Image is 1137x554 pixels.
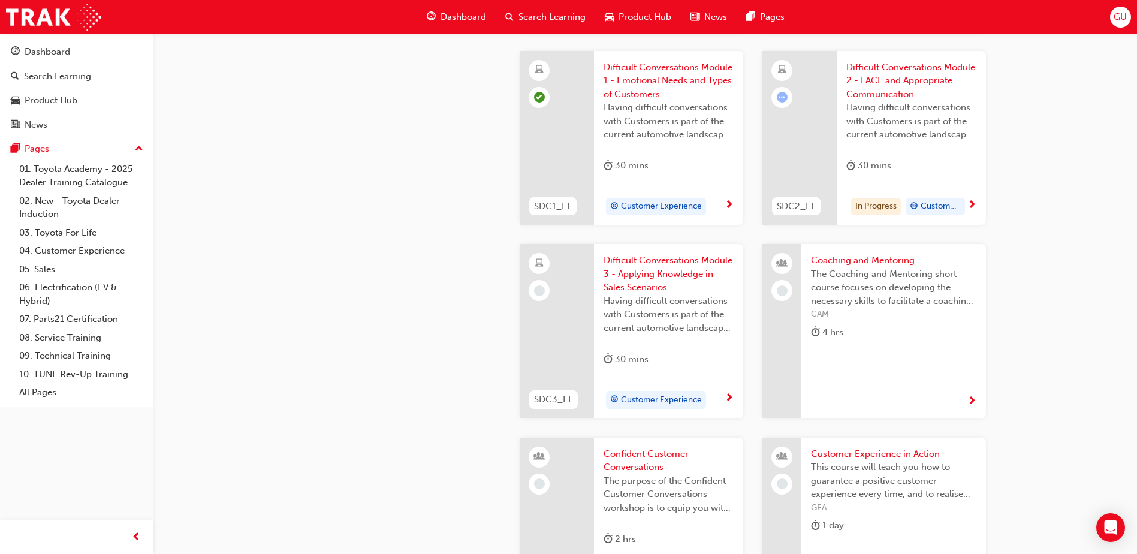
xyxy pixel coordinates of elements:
span: learningResourceType_INSTRUCTOR_LED-icon [535,449,544,465]
span: duration-icon [846,158,855,173]
span: learningRecordVerb_NONE-icon [777,478,788,489]
span: Confident Customer Conversations [604,447,734,474]
div: 30 mins [604,158,649,173]
a: 10. TUNE Rev-Up Training [14,365,148,384]
a: 07. Parts21 Certification [14,310,148,329]
span: Difficult Conversations Module 3 - Applying Knowledge in Sales Scenarios [604,254,734,294]
span: guage-icon [427,10,436,25]
span: news-icon [11,120,20,131]
div: Dashboard [25,45,70,59]
span: Having difficult conversations with Customers is part of the current automotive landscape and nee... [846,101,976,141]
div: Pages [25,142,49,156]
span: Product Hub [619,10,671,24]
a: 08. Service Training [14,329,148,347]
span: The Coaching and Mentoring short course focuses on developing the necessary skills to facilitate ... [811,267,976,308]
span: target-icon [610,392,619,408]
a: car-iconProduct Hub [595,5,681,29]
a: search-iconSearch Learning [496,5,595,29]
span: Search Learning [518,10,586,24]
span: duration-icon [604,158,613,173]
span: prev-icon [132,530,141,545]
span: learningRecordVerb_NONE-icon [777,285,788,296]
span: This course will teach you how to guarantee a positive customer experience every time, and to rea... [811,460,976,501]
button: GU [1110,7,1131,28]
img: Trak [6,4,101,31]
button: Pages [5,138,148,160]
span: duration-icon [811,325,820,340]
a: SDC3_ELDifficult Conversations Module 3 - Applying Knowledge in Sales ScenariosHaving difficult c... [520,244,743,418]
span: learningRecordVerb_NONE-icon [534,478,545,489]
span: Dashboard [441,10,486,24]
span: Coaching and Mentoring [811,254,976,267]
div: News [25,118,47,132]
a: 06. Electrification (EV & Hybrid) [14,278,148,310]
span: pages-icon [11,144,20,155]
a: All Pages [14,383,148,402]
div: 1 day [811,518,844,533]
a: 03. Toyota For Life [14,224,148,242]
span: next-icon [725,200,734,211]
a: News [5,114,148,136]
span: The purpose of the Confident Customer Conversations workshop is to equip you with tools to commun... [604,474,734,515]
span: next-icon [725,393,734,404]
a: news-iconNews [681,5,737,29]
div: Open Intercom Messenger [1096,513,1125,542]
span: next-icon [967,396,976,407]
span: Difficult Conversations Module 2 - LACE and Appropriate Communication [846,61,976,101]
div: In Progress [851,198,901,216]
a: Coaching and MentoringThe Coaching and Mentoring short course focuses on developing the necessary... [762,244,986,418]
span: learningRecordVerb_ATTEMPT-icon [777,92,788,103]
a: 02. New - Toyota Dealer Induction [14,192,148,224]
span: learningRecordVerb_NONE-icon [534,285,545,296]
span: SDC1_EL [534,200,572,213]
a: Dashboard [5,41,148,63]
span: pages-icon [746,10,755,25]
a: 09. Technical Training [14,347,148,365]
span: next-icon [967,200,976,211]
span: Pages [760,10,785,24]
a: Product Hub [5,89,148,112]
button: DashboardSearch LearningProduct HubNews [5,38,148,138]
span: learningResourceType_ELEARNING-icon [535,62,544,78]
div: 2 hrs [604,532,636,547]
a: 05. Sales [14,260,148,279]
a: SDC1_ELDifficult Conversations Module 1 - Emotional Needs and Types of CustomersHaving difficult ... [520,51,743,225]
span: learningResourceType_ELEARNING-icon [778,62,786,78]
span: news-icon [690,10,699,25]
span: GU [1114,10,1127,24]
a: SDC2_ELDifficult Conversations Module 2 - LACE and Appropriate CommunicationHaving difficult conv... [762,51,986,225]
span: car-icon [11,95,20,106]
span: SDC3_EL [534,393,573,407]
span: Having difficult conversations with Customers is part of the current automotive landscape and nee... [604,101,734,141]
span: Customer Experience [921,200,961,213]
div: 4 hrs [811,325,843,340]
span: Customer Experience [621,200,702,213]
span: target-icon [610,199,619,215]
span: guage-icon [11,47,20,58]
span: News [704,10,727,24]
div: 30 mins [604,352,649,367]
span: search-icon [505,10,514,25]
span: GEA [811,501,976,515]
span: learningResourceType_ELEARNING-icon [535,256,544,272]
a: 01. Toyota Academy - 2025 Dealer Training Catalogue [14,160,148,192]
span: duration-icon [604,532,613,547]
span: search-icon [11,71,19,82]
a: pages-iconPages [737,5,794,29]
span: CAM [811,308,976,321]
div: 30 mins [846,158,891,173]
a: Search Learning [5,65,148,88]
span: target-icon [910,199,918,215]
span: car-icon [605,10,614,25]
div: Search Learning [24,70,91,83]
a: 04. Customer Experience [14,242,148,260]
span: people-icon [778,449,786,465]
span: Customer Experience [621,393,702,407]
span: duration-icon [811,518,820,533]
span: duration-icon [604,352,613,367]
span: people-icon [778,256,786,272]
span: Having difficult conversations with Customers is part of the current automotive landscape and nee... [604,294,734,335]
span: learningRecordVerb_COMPLETE-icon [534,92,545,103]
